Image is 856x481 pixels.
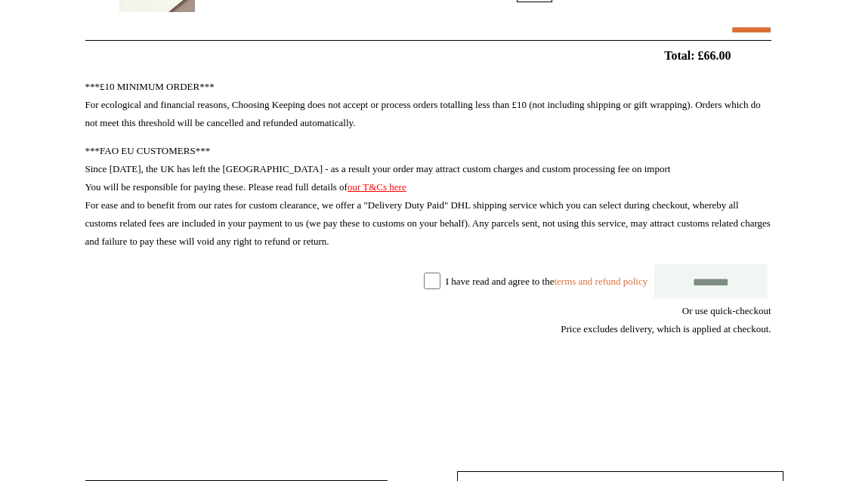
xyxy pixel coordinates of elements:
p: ***£10 MINIMUM ORDER*** For ecological and financial reasons, Choosing Keeping does not accept or... [85,78,771,132]
h2: Total: £66.00 [51,48,806,63]
a: terms and refund policy [554,275,647,286]
label: I have read and agree to the [446,275,647,286]
div: Price excludes delivery, which is applied at checkout. [85,320,771,338]
a: our T&Cs here [348,181,406,193]
p: ***FAO EU CUSTOMERS*** Since [DATE], the UK has left the [GEOGRAPHIC_DATA] - as a result your ord... [85,142,771,251]
div: Or use quick-checkout [85,302,771,338]
iframe: PayPal-paypal [658,393,771,433]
